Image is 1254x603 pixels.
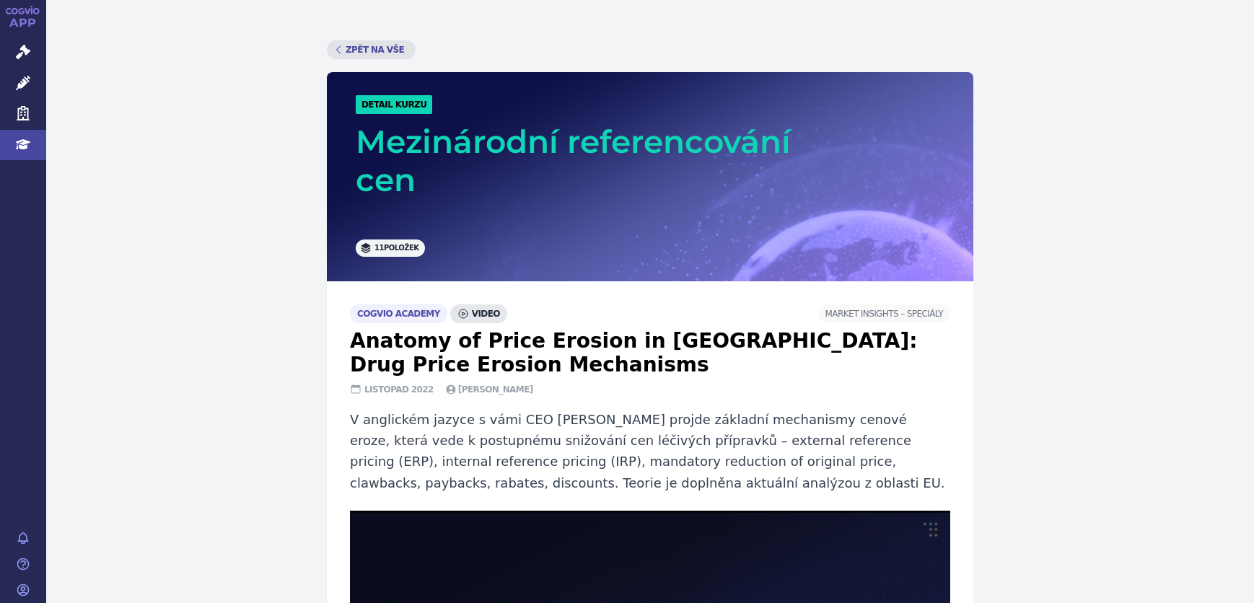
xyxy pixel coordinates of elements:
span: Anatomy of Price Erosion in [GEOGRAPHIC_DATA]: Drug Price Erosion Mechanisms [350,329,918,377]
span: Detail kurzu [356,95,432,114]
span: 11 položek [356,239,425,257]
span: video [450,304,507,323]
h2: Mezinárodní referencování cen [356,123,841,199]
span: [PERSON_NAME] [445,383,533,396]
span: listopad 2022 [350,383,434,396]
span: cogvio academy [350,304,447,323]
a: Zpět na vše [327,40,416,59]
span: Market Insights –⁠ Speciály [818,304,950,323]
p: V anglickém jazyce s vámi CEO [PERSON_NAME] projde základní mechanismy cenové eroze, která vede k... [350,409,950,493]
